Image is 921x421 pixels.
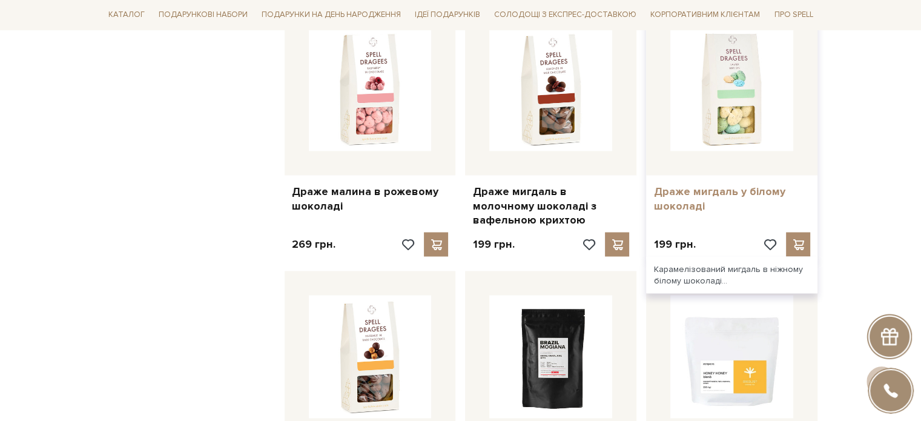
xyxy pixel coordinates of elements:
p: 199 грн. [472,237,514,251]
span: Каталог [104,6,150,25]
a: Солодощі з експрес-доставкою [489,5,641,25]
a: Драже малина в рожевому шоколаді [292,185,449,213]
span: Ідеї подарунків [410,6,485,25]
span: Про Spell [769,6,817,25]
a: Драже мигдаль в молочному шоколаді з вафельною крихтою [472,185,629,227]
a: Корпоративним клієнтам [645,5,765,25]
p: 199 грн. [653,237,695,251]
a: Драже мигдаль у білому шоколаді [653,185,810,213]
img: Кава в зернах Honey Honey blend [670,295,793,418]
p: 269 грн. [292,237,335,251]
img: Кава Brazil Mogiana [489,295,612,418]
span: Подарункові набори [154,6,253,25]
span: Подарунки на День народження [257,6,406,25]
div: Карамелізований мигдаль в ніжному білому шоколаді... [646,256,817,293]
